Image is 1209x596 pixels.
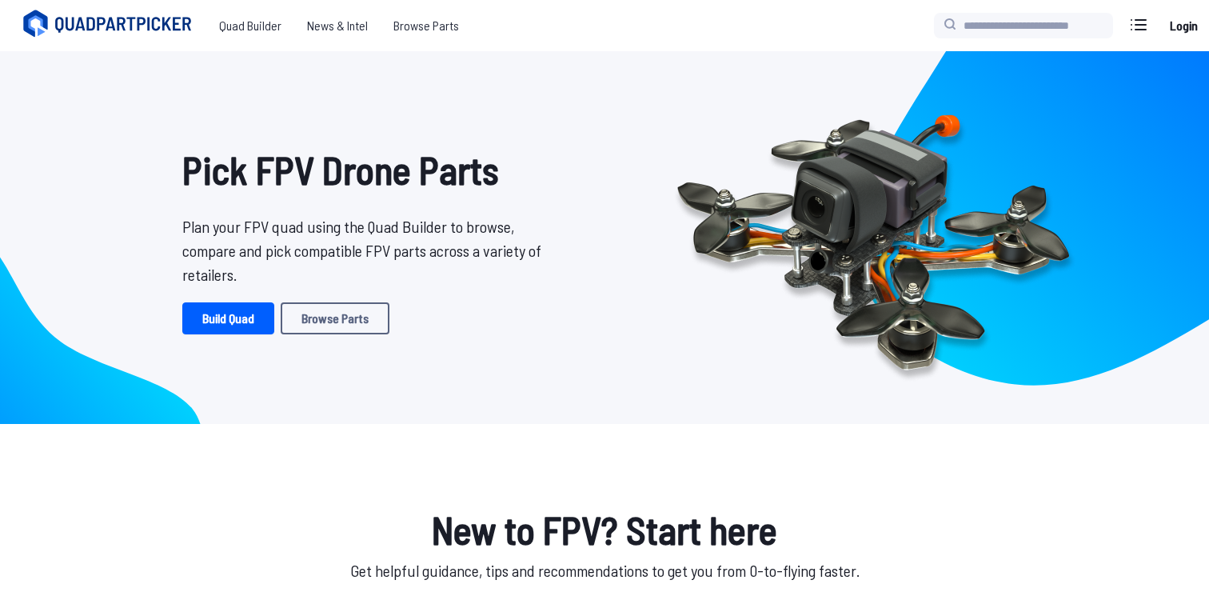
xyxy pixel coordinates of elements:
[281,302,389,334] a: Browse Parts
[643,78,1103,398] img: Quadcopter
[182,141,553,198] h1: Pick FPV Drone Parts
[182,214,553,286] p: Plan your FPV quad using the Quad Builder to browse, compare and pick compatible FPV parts across...
[381,10,472,42] a: Browse Parts
[170,558,1039,582] p: Get helpful guidance, tips and recommendations to get you from 0-to-flying faster.
[170,501,1039,558] h1: New to FPV? Start here
[206,10,294,42] a: Quad Builder
[294,10,381,42] a: News & Intel
[1164,10,1203,42] a: Login
[182,302,274,334] a: Build Quad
